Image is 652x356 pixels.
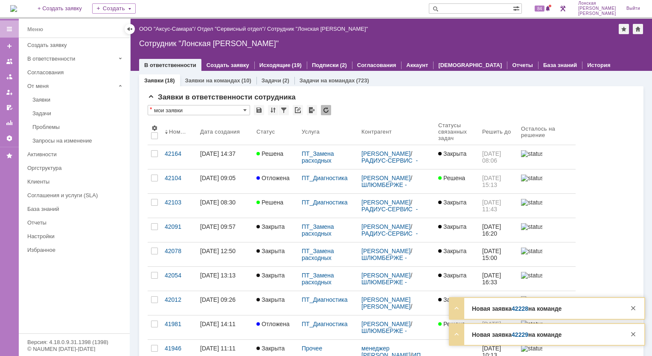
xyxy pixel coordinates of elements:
a: Активности [24,148,128,161]
a: Закрыта [435,218,479,242]
a: ПТ_Замена расходных материалов / ресурсных деталей [302,223,340,257]
a: statusbar-60 (1).png [518,291,569,315]
a: Соглашения и услуги (SLA) [24,189,128,202]
div: (10) [242,77,251,84]
img: statusbar-100 (1).png [521,223,542,230]
a: Исходящие [259,62,291,68]
span: [DATE] 11:43 [482,199,503,213]
span: Решена [438,175,465,181]
a: База знаний [543,62,577,68]
a: [PERSON_NAME] [361,223,410,230]
a: [DATE] 09:26 [197,291,253,315]
a: Создать заявку [207,62,249,68]
a: Перейти на домашнюю страницу [10,5,17,12]
div: 42103 [165,199,193,206]
div: [DATE] 14:11 [200,321,236,327]
a: Закрыта [253,242,298,266]
span: Закрыта [438,296,466,303]
div: Клиенты [27,178,125,185]
img: statusbar-15 (1).png [521,272,542,279]
div: Проблемы [32,124,125,130]
a: Решена [435,315,479,339]
a: Заявки в моей ответственности [3,70,16,84]
span: Закрыта [256,223,285,230]
a: [DATE] 08:06 [479,145,518,169]
a: ПТ_Диагностика [302,296,348,303]
a: Отчеты [24,216,128,229]
div: © NAUMEN [DATE]-[DATE] [27,346,121,352]
div: Заявки [32,96,125,103]
span: [DATE] 15:13 [482,175,503,188]
img: statusbar-15 (1).png [521,199,542,206]
a: 42164 [161,145,197,169]
a: В ответственности [144,62,196,68]
a: База знаний [24,202,128,216]
span: [DATE] 15:00 [482,248,503,261]
a: Настройки [24,230,128,243]
div: Фильтрация... [279,105,289,115]
span: [DATE] 11:05 [482,296,503,310]
div: Версия: 4.18.0.9.31.1398 (1398) [27,339,121,345]
a: ПТ_Замена расходных материалов / ресурсных деталей [302,248,340,282]
a: Решена [435,169,479,193]
a: [PERSON_NAME] [361,321,410,327]
span: Лонская [578,1,616,6]
span: Закрыта [438,248,466,254]
a: ШЛЮМБЕРЖЕ - Компания "Шлюмберже Лоджелко, Инк" [361,254,429,275]
div: Закрыть [628,329,638,339]
span: [PERSON_NAME] [578,11,616,16]
a: [DATE] 09:05 [197,169,253,193]
div: От меня [27,83,115,89]
div: Номер [169,128,186,135]
span: 84 [535,6,544,12]
a: РАДИУС-СЕРВИС - ООО «Фирма «Радиус-Сервис» [361,206,426,226]
span: Отложена [256,175,290,181]
a: [DATE] 16:20 [479,218,518,242]
div: [DATE] 14:37 [200,150,236,157]
a: Закрыта [253,291,298,315]
div: [DATE] 12:50 [200,248,236,254]
a: ПТ_Диагностика [302,321,348,327]
div: База знаний [27,206,125,212]
div: Сотрудник "Лонская [PERSON_NAME]" [139,39,643,48]
a: [DATE] 11:05 [479,291,518,315]
img: statusbar-100 (1).png [521,345,542,352]
div: (2) [340,62,347,68]
div: 42054 [165,272,193,279]
div: Согласования [27,69,125,76]
div: 42012 [165,296,193,303]
a: 42054 [161,267,197,291]
div: Услуга [302,128,320,135]
a: Оргструктура [24,161,128,175]
a: ШЛЮМБЕРЖЕ - Компания "Шлюмберже Лоджелко, Инк" [361,327,429,348]
a: Закрыта [435,291,479,315]
a: ООО "Аксус-Самара" [139,26,194,32]
a: ПТ_Диагностика [302,199,348,206]
a: ПТ_Замена расходных материалов / ресурсных деталей [302,150,340,184]
div: Решить до [482,128,512,135]
a: Настройки [3,131,16,145]
a: Закрыта [435,145,479,169]
div: Запросы на изменение [32,137,125,144]
a: Заявки [144,77,163,84]
span: Закрыта [256,345,285,352]
a: Решена [253,194,298,218]
th: Осталось на решение [518,119,569,145]
a: Мои заявки [3,85,16,99]
a: [DATE] 16:33 [479,267,518,291]
div: 42091 [165,223,193,230]
a: 42078 [161,242,197,266]
span: Закрыта [438,199,466,206]
a: [PERSON_NAME] [PERSON_NAME] [361,296,412,310]
a: Согласования [24,66,128,79]
div: Развернуть [451,303,462,313]
div: [DATE] 09:57 [200,223,236,230]
div: Сделать домашней страницей [633,24,643,34]
a: [DATE] 09:57 [197,218,253,242]
a: [DATE] 11:43 [479,194,518,218]
div: Меню [27,24,43,35]
div: Статусы связанных задач [438,122,469,141]
div: [DATE] 09:05 [200,175,236,181]
div: Создать [92,3,136,14]
div: Создать заявку [27,42,125,48]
